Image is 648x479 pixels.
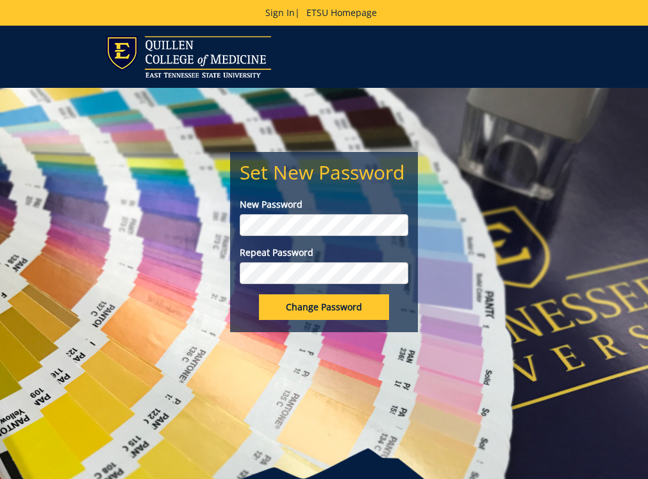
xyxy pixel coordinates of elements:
[240,162,408,183] h2: Set New Password
[106,36,271,78] img: ETSU logo
[240,198,408,211] label: New Password
[300,6,383,19] a: ETSU Homepage
[259,294,389,320] input: Change Password
[63,6,585,19] p: |
[240,246,408,259] label: Repeat Password
[265,6,295,19] a: Sign In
